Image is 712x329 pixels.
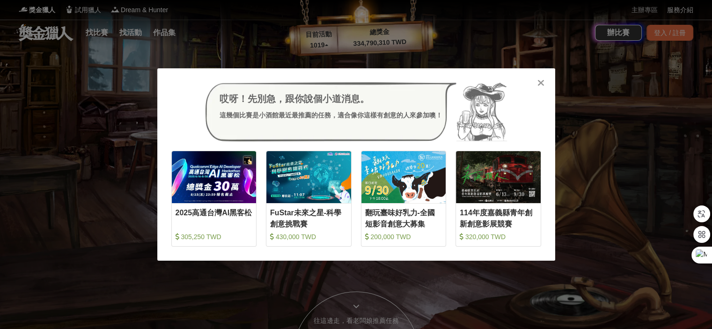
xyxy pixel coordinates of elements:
[361,151,446,203] img: Cover Image
[365,207,442,228] div: 翻玩臺味好乳力-全國短影音創意大募集
[172,151,257,203] img: Cover Image
[456,151,541,203] img: Cover Image
[171,151,257,247] a: Cover Image2025高通台灣AI黑客松 305,250 TWD
[266,151,352,247] a: Cover ImageFuStar未來之星-科學創意挑戰賽 430,000 TWD
[220,92,442,106] div: 哎呀！先別急，跟你說個小道消息。
[460,232,537,241] div: 320,000 TWD
[455,151,541,247] a: Cover Image114年度嘉義縣青年創新創意影展競賽 320,000 TWD
[361,151,447,247] a: Cover Image翻玩臺味好乳力-全國短影音創意大募集 200,000 TWD
[176,207,253,228] div: 2025高通台灣AI黑客松
[176,232,253,241] div: 305,250 TWD
[266,151,351,203] img: Cover Image
[460,207,537,228] div: 114年度嘉義縣青年創新創意影展競賽
[270,207,347,228] div: FuStar未來之星-科學創意挑戰賽
[365,232,442,241] div: 200,000 TWD
[270,232,347,241] div: 430,000 TWD
[456,82,507,141] img: Avatar
[220,110,442,120] div: 這幾個比賽是小酒館最近最推薦的任務，適合像你這樣有創意的人來參加噢！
